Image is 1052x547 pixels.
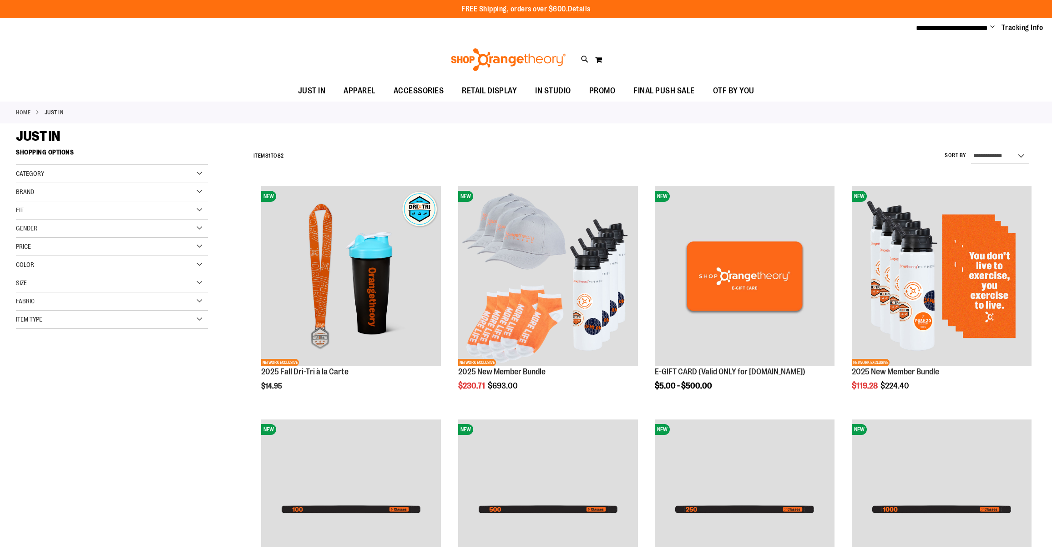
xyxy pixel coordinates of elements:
[344,81,375,101] span: APPAREL
[278,153,284,159] span: 82
[16,170,44,177] span: Category
[655,191,670,202] span: NEW
[454,182,642,414] div: product
[852,186,1032,366] img: 2025 New Member Bundle
[16,206,24,214] span: Fit
[16,128,60,144] span: JUST IN
[334,81,384,102] a: APPAREL
[852,424,867,435] span: NEW
[655,186,835,366] img: E-GIFT CARD (Valid ONLY for ShopOrangetheory.com)
[257,182,445,414] div: product
[261,186,441,366] img: 2025 Fall Dri-Tri à la Carte
[655,381,712,390] span: $5.00 - $500.00
[458,424,473,435] span: NEW
[633,81,695,101] span: FINAL PUSH SALE
[261,367,349,376] a: 2025 Fall Dri-Tri à la Carte
[16,188,34,195] span: Brand
[45,108,64,117] strong: JUST IN
[289,81,335,101] a: JUST IN
[261,191,276,202] span: NEW
[655,424,670,435] span: NEW
[16,108,30,117] a: Home
[852,186,1032,368] a: 2025 New Member BundleNEWNETWORK EXCLUSIVE
[1001,23,1043,33] a: Tracking Info
[461,4,591,15] p: FREE Shipping, orders over $600.
[704,81,764,102] a: OTF BY YOU
[268,153,271,159] span: 1
[990,23,995,32] button: Account menu
[458,381,486,390] span: $230.71
[261,382,283,390] span: $14.95
[16,261,34,268] span: Color
[453,81,526,102] a: RETAIL DISPLAY
[880,381,910,390] span: $224.40
[458,359,496,366] span: NETWORK EXCLUSIVE
[852,381,879,390] span: $119.28
[488,381,519,390] span: $693.00
[384,81,453,102] a: ACCESSORIES
[526,81,580,102] a: IN STUDIO
[713,81,754,101] span: OTF BY YOU
[458,186,638,366] img: 2025 New Member Bundle
[852,191,867,202] span: NEW
[568,5,591,13] a: Details
[655,186,835,368] a: E-GIFT CARD (Valid ONLY for ShopOrangetheory.com)NEW
[655,367,805,376] a: E-GIFT CARD (Valid ONLY for [DOMAIN_NAME])
[580,81,625,102] a: PROMO
[589,81,616,101] span: PROMO
[650,182,839,414] div: product
[16,316,42,323] span: Item Type
[852,367,939,376] a: 2025 New Member Bundle
[847,182,1036,414] div: product
[261,186,441,368] a: 2025 Fall Dri-Tri à la CarteNEWNETWORK EXCLUSIVE
[261,424,276,435] span: NEW
[458,367,546,376] a: 2025 New Member Bundle
[458,186,638,368] a: 2025 New Member BundleNEWNETWORK EXCLUSIVE
[450,48,567,71] img: Shop Orangetheory
[945,152,966,159] label: Sort By
[261,359,299,366] span: NETWORK EXCLUSIVE
[253,149,284,163] h2: Items to
[624,81,704,102] a: FINAL PUSH SALE
[852,359,890,366] span: NETWORK EXCLUSIVE
[16,225,37,232] span: Gender
[462,81,517,101] span: RETAIL DISPLAY
[394,81,444,101] span: ACCESSORIES
[16,279,27,286] span: Size
[298,81,326,101] span: JUST IN
[16,243,31,250] span: Price
[16,144,208,165] strong: Shopping Options
[535,81,571,101] span: IN STUDIO
[16,297,35,305] span: Fabric
[458,191,473,202] span: NEW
